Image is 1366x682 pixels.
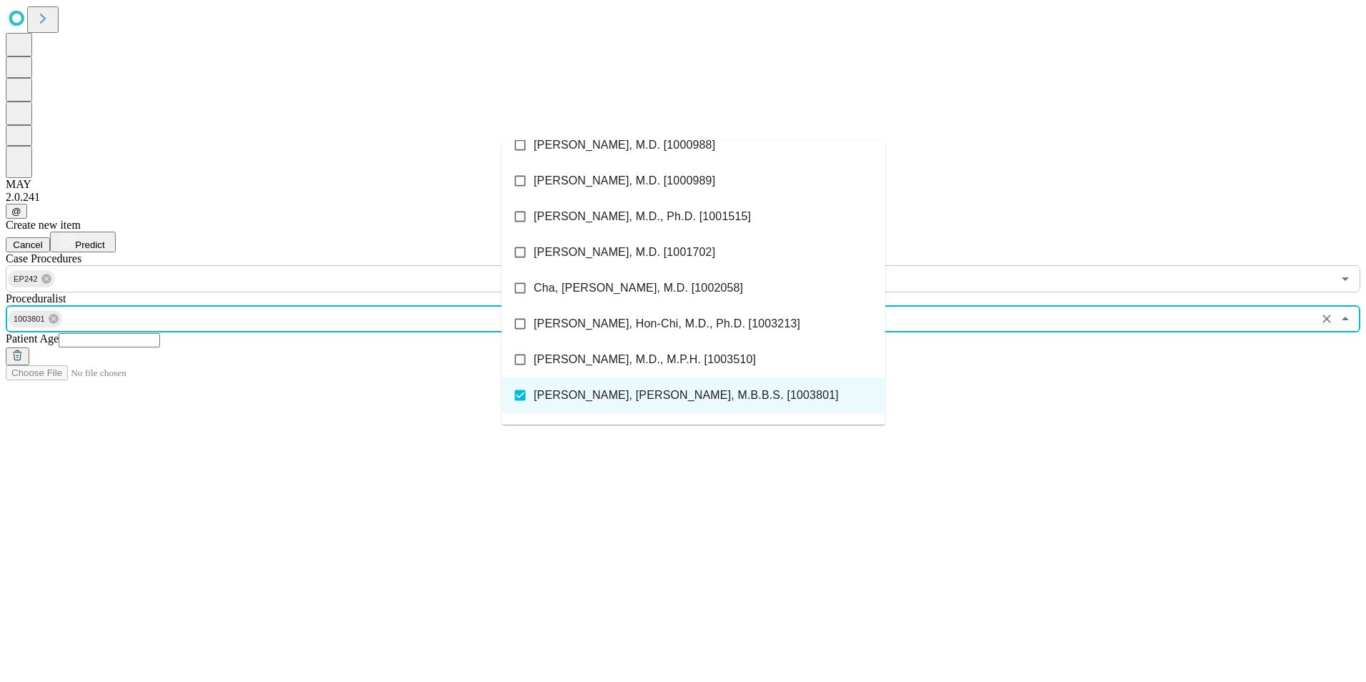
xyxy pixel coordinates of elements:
[1317,309,1337,329] button: Clear
[1335,269,1355,289] button: Open
[534,315,800,332] span: [PERSON_NAME], Hon-Chi, M.D., Ph.D. [1003213]
[534,244,715,261] span: [PERSON_NAME], M.D. [1001702]
[8,271,44,287] span: EP242
[6,191,1360,204] div: 2.0.241
[11,206,21,217] span: @
[534,422,749,440] span: Kapa, [PERSON_NAME], M.D. [1003995]
[534,208,751,225] span: [PERSON_NAME], M.D., Ph.D. [1001515]
[534,137,715,154] span: [PERSON_NAME], M.D. [1000988]
[75,239,104,250] span: Predict
[6,237,50,252] button: Cancel
[13,239,43,250] span: Cancel
[534,172,715,189] span: [PERSON_NAME], M.D. [1000989]
[6,332,59,345] span: Patient Age
[534,351,756,368] span: [PERSON_NAME], M.D., M.P.H. [1003510]
[6,178,1360,191] div: MAY
[534,387,839,404] span: [PERSON_NAME], [PERSON_NAME], M.B.B.S. [1003801]
[8,311,51,327] span: 1003801
[6,219,81,231] span: Create new item
[1335,309,1355,329] button: Close
[534,280,743,297] span: Cha, [PERSON_NAME], M.D. [1002058]
[6,252,81,265] span: Scheduled Procedure
[50,232,116,252] button: Predict
[8,310,62,327] div: 1003801
[8,270,55,287] div: EP242
[6,292,66,305] span: Proceduralist
[6,204,27,219] button: @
